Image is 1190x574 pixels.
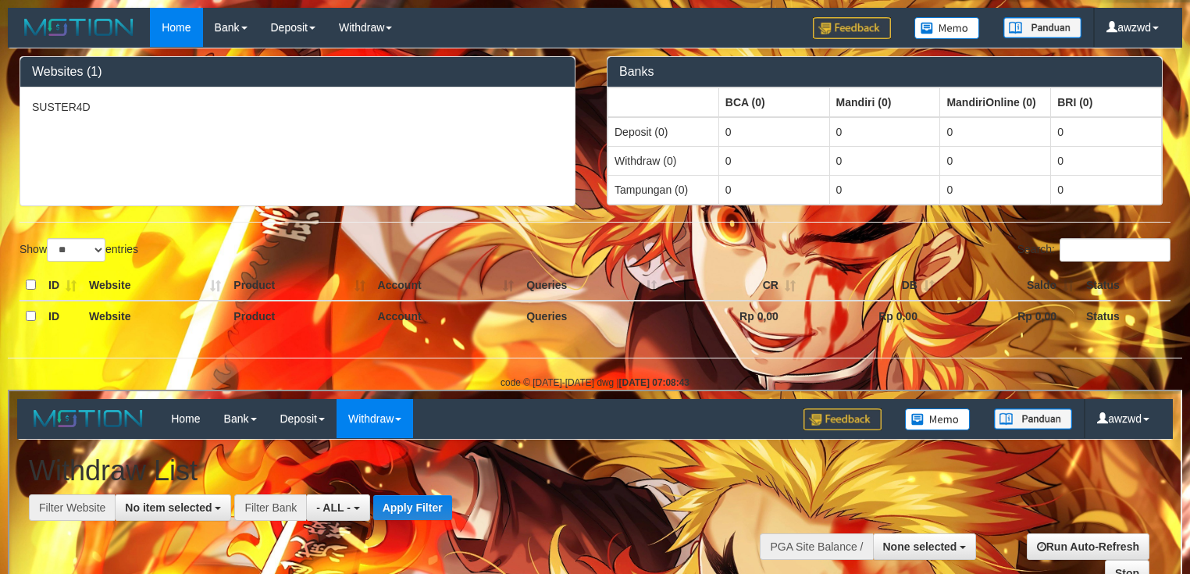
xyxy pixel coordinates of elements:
[47,238,105,262] select: Showentries
[608,117,719,147] td: Deposit (0)
[1017,142,1140,169] a: Run Auto-Refresh
[1003,17,1081,38] img: panduan.png
[203,8,259,47] a: Bank
[520,270,663,301] th: Queries
[941,301,1080,331] th: Rp 0,00
[874,149,948,162] span: None selected
[608,87,719,117] th: Group: activate to sort column ascending
[32,99,563,115] p: SUSTER4D
[42,270,83,301] th: ID
[491,231,680,242] small: code © [DATE]-[DATE] dwg |
[32,65,563,79] h3: Websites (1)
[83,270,227,301] th: Website
[864,142,967,169] button: None selected
[1060,238,1170,262] input: Search:
[619,65,1150,79] h3: Banks
[940,175,1051,204] td: 0
[663,301,802,331] th: Rp 0,00
[520,301,663,331] th: Queries
[1076,8,1152,47] a: awzwd
[1051,146,1162,175] td: 0
[608,175,719,204] td: Tampungan (0)
[829,87,940,117] th: Group: activate to sort column ascending
[940,117,1051,147] td: 0
[829,175,940,204] td: 0
[259,8,327,47] a: Deposit
[20,16,138,39] img: MOTION_logo.png
[829,146,940,175] td: 0
[20,238,138,262] label: Show entries
[813,17,891,39] img: Feedback.jpg
[802,301,941,331] th: Rp 0,00
[940,146,1051,175] td: 0
[802,270,941,301] th: DB
[940,87,1051,117] th: Group: activate to sort column ascending
[829,117,940,147] td: 0
[985,17,1063,38] img: panduan.png
[105,103,222,130] button: No item selected
[150,8,202,47] a: Home
[501,377,689,388] small: code © [DATE]-[DATE] dwg |
[364,104,443,129] button: Apply Filter
[20,103,105,130] div: Filter Website
[227,270,371,301] th: Product
[608,146,719,175] td: Withdraw (0)
[20,64,763,95] h1: Withdraw List
[297,103,360,130] button: - ALL -
[327,8,404,47] a: Withdraw
[1096,169,1140,195] a: Stop
[225,103,297,130] div: Filter Bank
[896,17,961,39] img: Button%20Memo.svg
[1080,301,1170,331] th: Status
[372,270,521,301] th: Account
[718,146,829,175] td: 0
[718,87,829,117] th: Group: activate to sort column ascending
[941,270,1080,301] th: Saldo
[307,110,341,123] span: - ALL -
[1051,87,1162,117] th: Group: activate to sort column ascending
[794,17,872,39] img: Feedback.jpg
[372,301,521,331] th: Account
[1095,8,1170,47] a: awzwd
[227,301,371,331] th: Product
[914,17,980,39] img: Button%20Memo.svg
[83,301,227,331] th: Website
[718,117,829,147] td: 0
[1051,175,1162,204] td: 0
[718,175,829,204] td: 0
[1017,238,1170,262] label: Search:
[1080,270,1170,301] th: Status
[750,142,863,169] div: PGA Site Balance /
[1051,117,1162,147] td: 0
[663,270,802,301] th: CR
[619,377,689,388] strong: [DATE] 07:08:43
[610,231,680,242] strong: [DATE] 07:08:44
[116,110,202,123] span: No item selected
[42,301,83,331] th: ID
